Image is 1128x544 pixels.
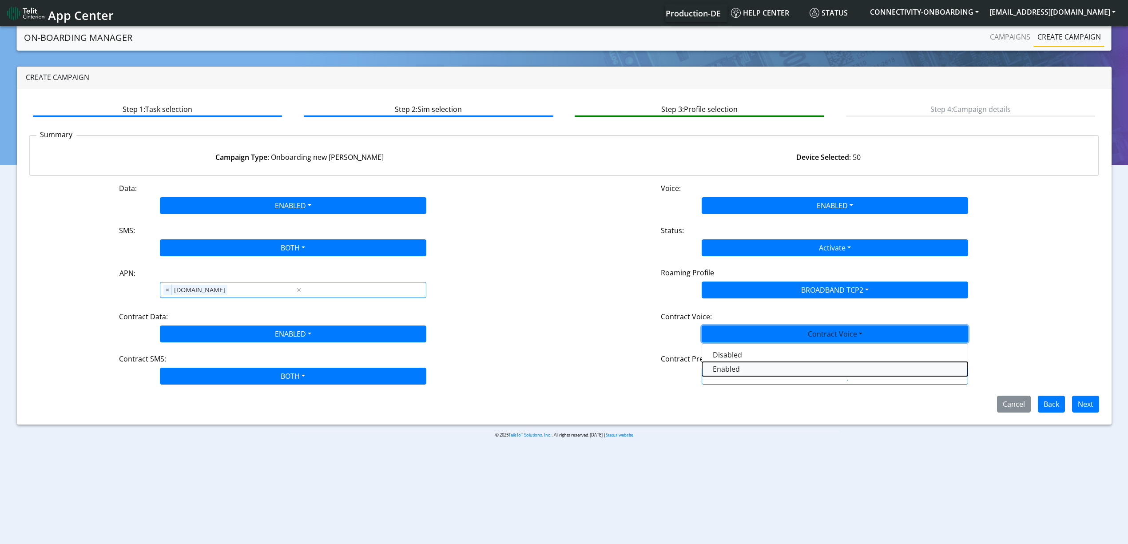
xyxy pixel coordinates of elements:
[36,129,76,140] p: Summary
[846,100,1095,117] btn: Step 4: Campaign details
[119,353,166,364] label: Contract SMS:
[160,197,426,214] button: ENABLED
[702,362,968,376] button: Enabled
[986,28,1034,46] a: Campaigns
[810,8,819,18] img: status.svg
[289,432,839,438] p: © 2025 . All rights reserved.[DATE] |
[508,432,552,438] a: Telit IoT Solutions, Inc.
[731,8,789,18] span: Help center
[702,326,968,342] button: Contract Voice
[564,152,1093,163] div: : 50
[1038,396,1065,413] button: Back
[1072,396,1099,413] button: Next
[575,100,824,117] btn: Step 3: Profile selection
[7,6,44,20] img: logo-telit-cinterion-gw-new.png
[731,8,741,18] img: knowledge.svg
[665,4,720,22] a: Your current platform instance
[35,152,564,163] div: : Onboarding new [PERSON_NAME]
[17,67,1112,88] div: Create campaign
[33,100,282,117] btn: Step 1: Task selection
[806,4,865,22] a: Status
[304,100,553,117] btn: Step 2: Sim selection
[295,285,302,295] span: Clear all
[48,7,114,24] span: App Center
[702,239,968,256] button: Activate
[702,282,968,298] button: BROADBAND TCP2
[810,8,848,18] span: Status
[7,4,112,23] a: App Center
[160,239,426,256] button: BOTH
[661,353,720,364] label: Contract Prepaid:
[1034,28,1104,46] a: Create campaign
[661,267,714,278] label: Roaming Profile
[984,4,1121,20] button: [EMAIL_ADDRESS][DOMAIN_NAME]
[702,344,968,380] div: ENABLED
[606,432,633,438] a: Status website
[997,396,1031,413] button: Cancel
[119,311,168,322] label: Contract Data:
[661,311,712,322] label: Contract Voice:
[666,8,721,19] span: Production-DE
[119,268,135,278] label: APN:
[702,348,968,362] button: Disabled
[727,4,806,22] a: Help center
[865,4,984,20] button: CONNECTIVITY-ONBOARDING
[119,183,137,194] label: Data:
[160,368,426,385] button: BOTH
[702,197,968,214] button: ENABLED
[215,152,267,162] strong: Campaign Type
[172,285,227,295] span: [DOMAIN_NAME]
[661,225,684,236] label: Status:
[796,152,849,162] strong: Device Selected
[160,326,426,342] button: ENABLED
[24,29,132,47] a: On-Boarding Manager
[661,183,681,194] label: Voice:
[119,225,135,236] label: SMS:
[163,285,172,295] span: ×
